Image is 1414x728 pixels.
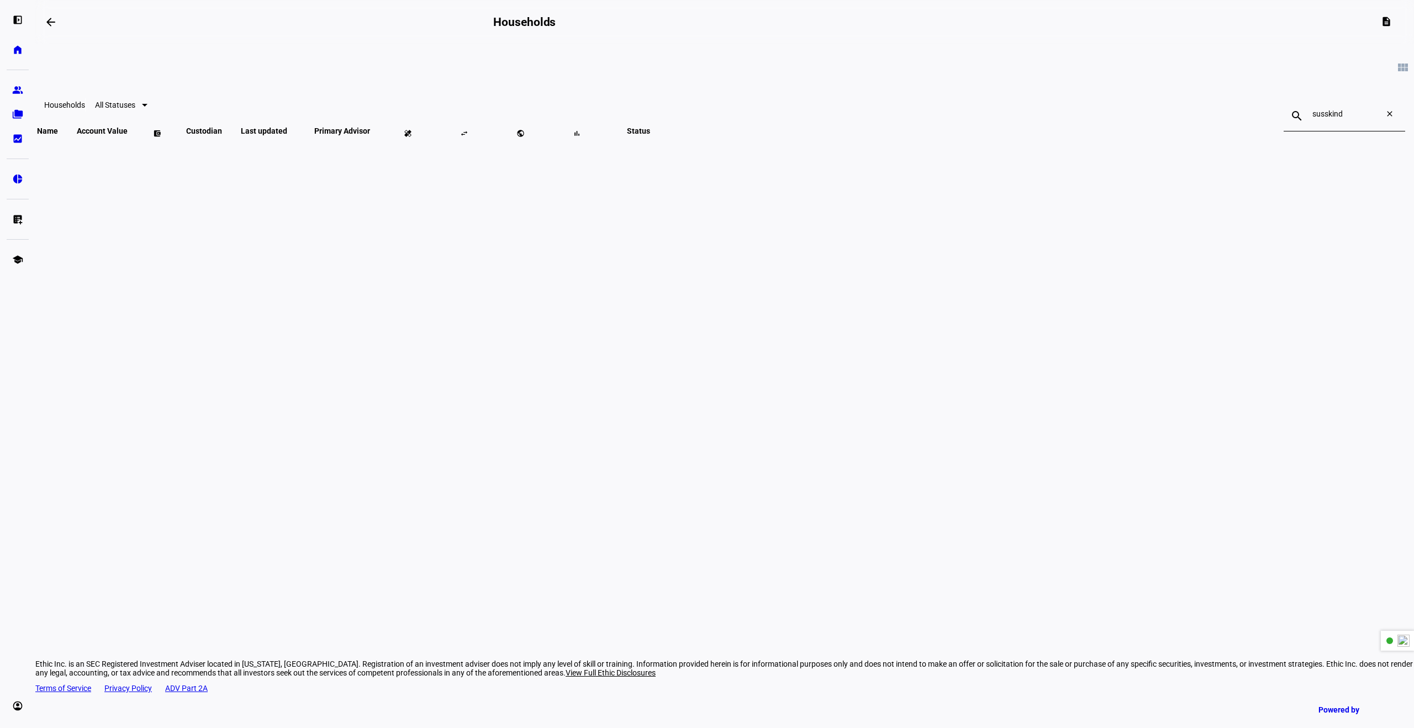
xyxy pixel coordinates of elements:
span: Account Value [77,126,128,135]
span: Custodian [186,126,239,135]
eth-mat-symbol: list_alt_add [12,214,23,225]
a: folder_copy [7,103,29,125]
div: Ethic Inc. is an SEC Registered Investment Adviser located in [US_STATE], [GEOGRAPHIC_DATA]. Regi... [35,660,1414,677]
eth-mat-symbol: group [12,85,23,96]
a: Privacy Policy [104,684,152,693]
eth-mat-symbol: home [12,44,23,55]
input: Search [1312,109,1376,118]
a: Terms of Service [35,684,91,693]
a: bid_landscape [7,128,29,150]
a: Powered by [1313,699,1397,720]
eth-mat-symbol: bid_landscape [12,133,23,144]
eth-mat-symbol: folder_copy [12,109,23,120]
a: ADV Part 2A [165,684,208,693]
span: All Statuses [95,101,135,109]
eth-mat-symbol: left_panel_open [12,14,23,25]
a: group [7,79,29,101]
mat-icon: search [1284,109,1310,123]
a: pie_chart [7,168,29,190]
eth-mat-symbol: account_circle [12,700,23,711]
eth-mat-symbol: pie_chart [12,173,23,184]
mat-icon: arrow_backwards [44,15,57,29]
a: home [7,39,29,61]
h2: Households [493,15,556,29]
eth-data-table-title: Households [44,101,85,109]
span: Last updated [241,126,304,135]
mat-icon: description [1381,16,1392,27]
span: Name [37,126,75,135]
eth-mat-symbol: school [12,254,23,265]
mat-icon: view_module [1396,61,1410,74]
mat-icon: close [1379,109,1405,123]
span: View Full Ethic Disclosures [566,668,656,677]
span: Primary Advisor [306,126,378,135]
span: Status [619,126,658,135]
